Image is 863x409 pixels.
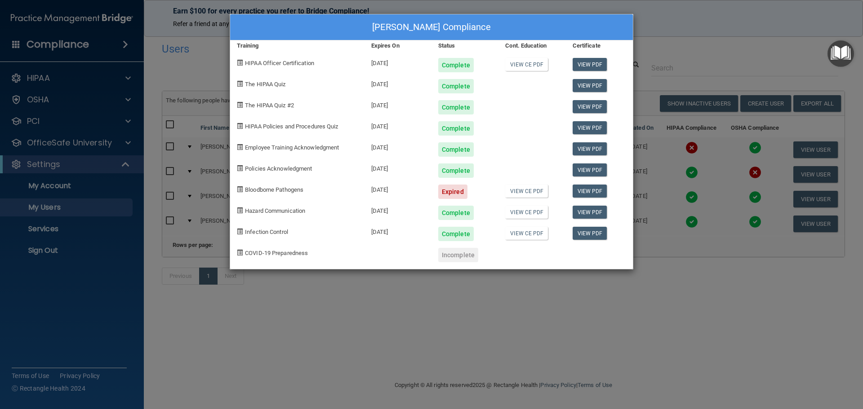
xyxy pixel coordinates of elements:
span: The HIPAA Quiz #2 [245,102,294,109]
a: View PDF [573,163,607,176]
div: Complete [438,142,474,157]
div: [DATE] [365,220,431,241]
a: View PDF [573,58,607,71]
div: Training [230,40,365,51]
span: HIPAA Policies and Procedures Quiz [245,123,338,130]
div: [DATE] [365,136,431,157]
div: [DATE] [365,178,431,199]
a: View PDF [573,206,607,219]
span: Infection Control [245,229,288,235]
span: Policies Acknowledgment [245,165,312,172]
div: Complete [438,100,474,114]
div: Complete [438,163,474,178]
div: [DATE] [365,157,431,178]
div: Complete [438,58,474,72]
div: [DATE] [365,51,431,72]
a: View CE PDF [505,185,548,198]
span: HIPAA Officer Certification [245,60,314,66]
div: Complete [438,79,474,93]
a: View PDF [573,79,607,92]
div: Cont. Education [498,40,565,51]
div: Complete [438,227,474,241]
span: COVID-19 Preparedness [245,250,308,256]
span: Hazard Communication [245,207,305,214]
div: [DATE] [365,93,431,114]
div: [DATE] [365,199,431,220]
span: Bloodborne Pathogens [245,186,303,193]
a: View PDF [573,185,607,198]
a: View CE PDF [505,227,548,240]
div: [DATE] [365,114,431,136]
div: Certificate [566,40,633,51]
a: View PDF [573,142,607,155]
div: Status [431,40,498,51]
a: View PDF [573,121,607,134]
div: Expires On [365,40,431,51]
div: Expired [438,185,467,199]
span: The HIPAA Quiz [245,81,285,88]
div: [PERSON_NAME] Compliance [230,14,633,40]
span: Employee Training Acknowledgment [245,144,339,151]
button: Open Resource Center [827,40,854,67]
div: Incomplete [438,248,478,262]
a: View PDF [573,227,607,240]
a: View CE PDF [505,206,548,219]
div: Complete [438,121,474,136]
div: [DATE] [365,72,431,93]
a: View PDF [573,100,607,113]
a: View CE PDF [505,58,548,71]
div: Complete [438,206,474,220]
